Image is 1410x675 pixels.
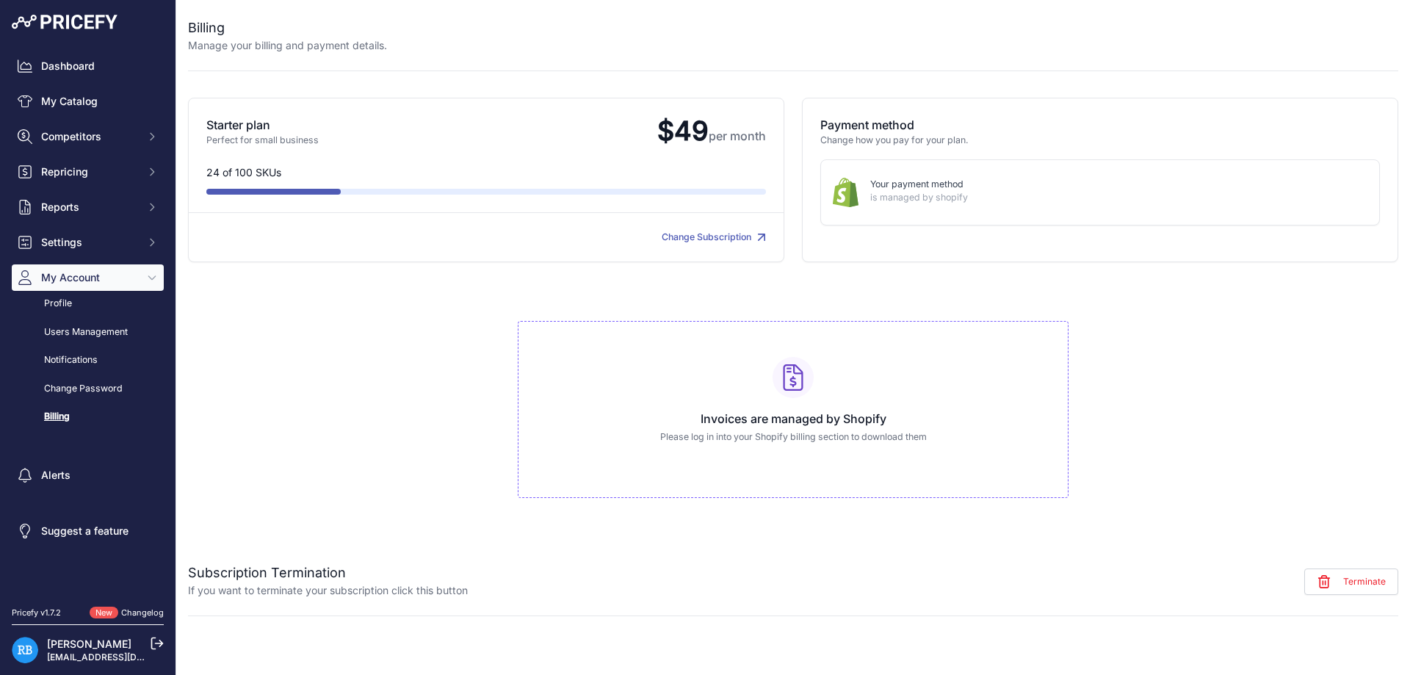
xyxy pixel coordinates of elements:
[12,194,164,220] button: Reports
[188,583,468,598] p: If you want to terminate your subscription click this button
[12,320,164,345] a: Users Management
[709,129,766,143] span: per month
[47,638,131,650] a: [PERSON_NAME]
[12,53,164,589] nav: Sidebar
[90,607,118,619] span: New
[41,235,137,250] span: Settings
[1343,576,1386,588] span: Terminate
[206,165,766,180] p: 24 of 100 SKUs
[12,159,164,185] button: Repricing
[12,347,164,373] a: Notifications
[12,376,164,402] a: Change Password
[206,116,646,134] p: Starter plan
[41,200,137,214] span: Reports
[662,231,766,242] a: Change Subscription
[12,88,164,115] a: My Catalog
[12,264,164,291] button: My Account
[820,116,1380,134] p: Payment method
[47,651,200,663] a: [EMAIL_ADDRESS][DOMAIN_NAME]
[12,607,61,619] div: Pricefy v1.7.2
[12,291,164,317] a: Profile
[12,462,164,488] a: Alerts
[1304,568,1398,595] button: Terminate
[12,404,164,430] a: Billing
[870,191,1356,205] p: is managed by shopify
[530,430,1056,444] p: Please log in into your Shopify billing section to download them
[646,115,766,147] span: $49
[188,563,468,583] h2: Subscription Termination
[12,229,164,256] button: Settings
[206,134,646,148] p: Perfect for small business
[12,123,164,150] button: Competitors
[12,53,164,79] a: Dashboard
[12,518,164,544] a: Suggest a feature
[188,38,387,53] p: Manage your billing and payment details.
[12,15,117,29] img: Pricefy Logo
[820,134,1380,148] p: Change how you pay for your plan.
[41,165,137,179] span: Repricing
[121,607,164,618] a: Changelog
[530,410,1056,427] h3: Invoices are managed by Shopify
[870,178,1356,192] p: Your payment method
[41,129,137,144] span: Competitors
[188,18,387,38] h2: Billing
[41,270,137,285] span: My Account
